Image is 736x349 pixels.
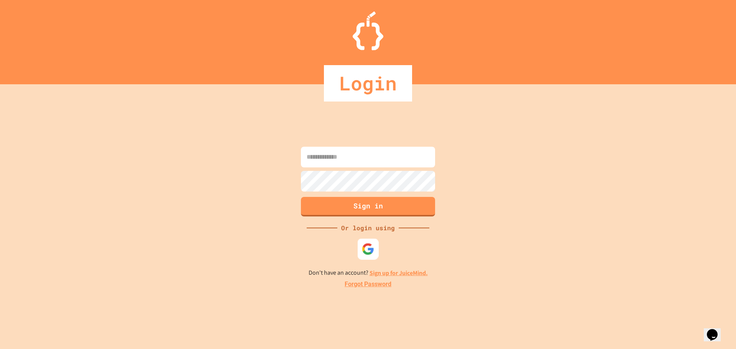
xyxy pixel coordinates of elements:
p: Don't have an account? [309,268,428,278]
a: Sign up for JuiceMind. [370,269,428,277]
img: google-icon.svg [362,242,375,255]
div: Or login using [337,223,399,233]
iframe: chat widget [704,318,728,341]
div: Login [324,65,412,102]
button: Sign in [301,197,435,216]
a: Forgot Password [345,280,391,289]
img: Logo.svg [353,11,383,50]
